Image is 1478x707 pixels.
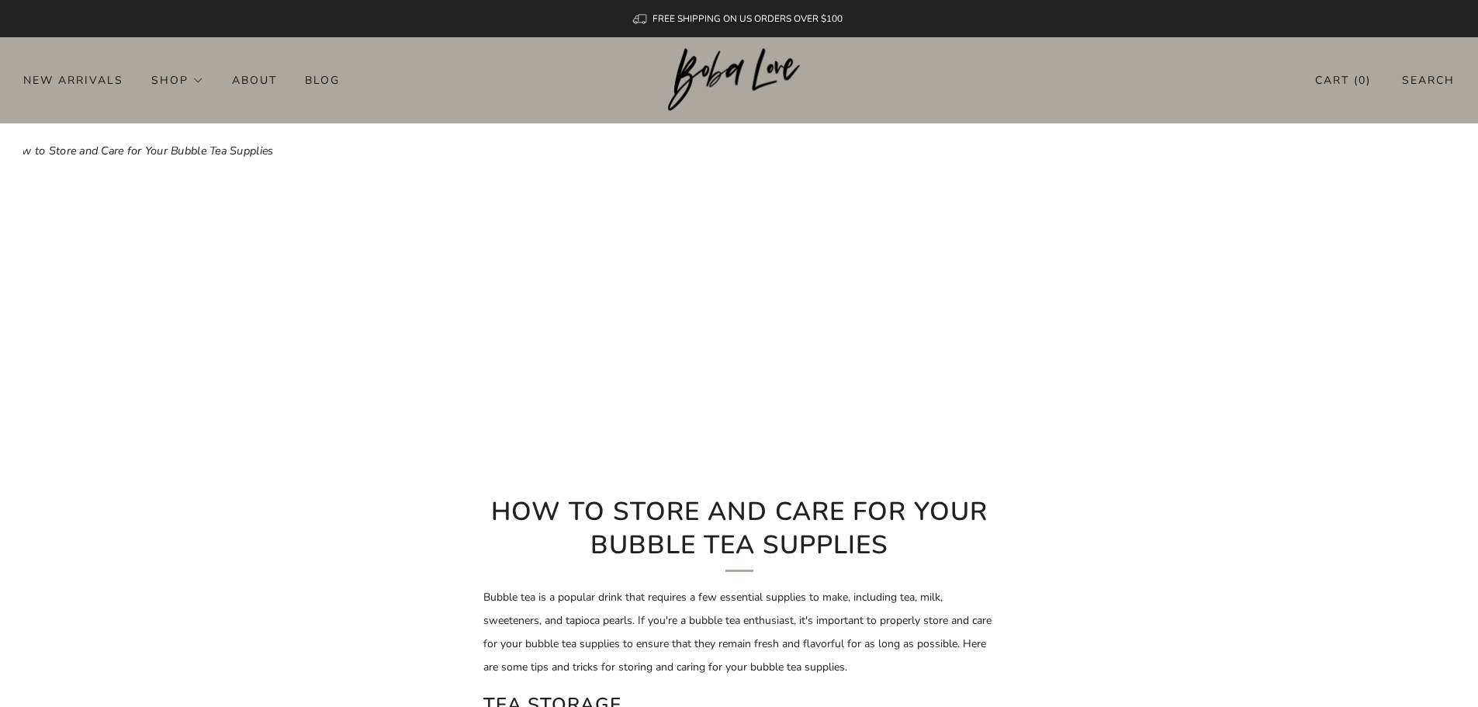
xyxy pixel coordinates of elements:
[652,12,843,25] span: FREE SHIPPING ON US ORDERS OVER $100
[483,586,995,679] p: Bubble tea is a popular drink that requires a few essential supplies to make, including tea, milk...
[668,48,810,112] img: Boba Love
[23,147,1455,527] img: How to Store and Care for Your Bubble Tea Supplies
[23,68,123,92] a: New Arrivals
[305,68,340,92] a: Blog
[1402,68,1455,93] a: Search
[1359,73,1366,88] items-count: 0
[232,68,277,92] a: About
[1315,68,1371,93] a: Cart
[151,68,204,92] a: Shop
[483,496,995,572] h1: How to Store and Care for Your Bubble Tea Supplies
